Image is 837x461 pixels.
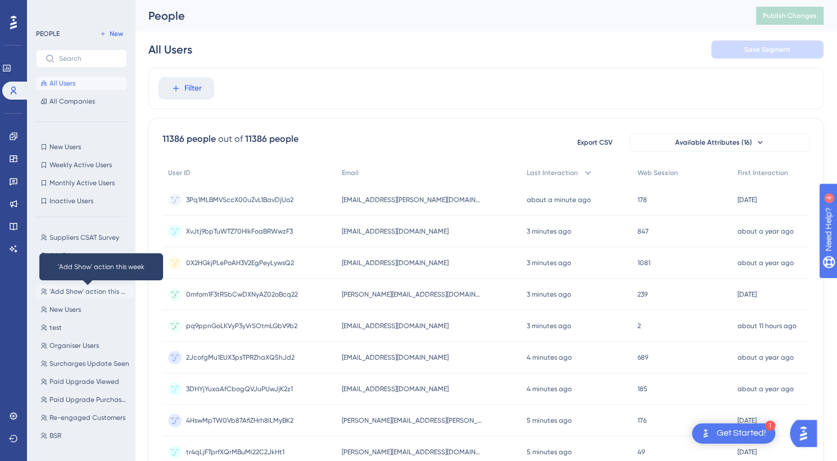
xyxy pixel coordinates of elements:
div: People [148,8,728,24]
time: about a year ago [738,259,794,267]
time: 5 minutes ago [527,448,572,456]
time: 4 minutes ago [527,385,572,393]
span: New [110,29,123,38]
button: Monthly Active Users [36,176,127,190]
span: pq9ppnGoLKVyP3yVrSOtmLGbV9b2 [186,321,297,330]
img: launcher-image-alternative-text [699,427,712,440]
span: 185 [637,384,648,393]
button: Publish Changes [756,7,824,25]
div: All Users [148,42,192,57]
button: All Companies [36,95,127,108]
span: 0X2HGkjPLePoAH3V2EgPeyLywsQ2 [186,258,294,267]
span: [EMAIL_ADDRESS][DOMAIN_NAME] [342,353,449,362]
button: New Users [36,140,127,154]
span: [EMAIL_ADDRESS][PERSON_NAME][DOMAIN_NAME] [342,195,482,204]
button: Organiser Users [36,339,134,352]
time: 3 minutes ago [527,322,571,330]
span: Weekly Active Users [49,160,112,169]
div: Get Started! [717,427,766,440]
span: 239 [637,290,648,299]
time: 3 minutes ago [527,227,571,235]
span: User ID [168,168,191,177]
span: Suppliers CSAT Survey [49,233,119,242]
span: Need Help? [26,3,70,16]
span: XvJtj9bpTuWTZ70HlkFoaBRWwzF3 [186,227,293,236]
span: Monthly Active Users [49,178,115,187]
span: [EMAIL_ADDRESS][DOMAIN_NAME] [342,384,449,393]
div: PEOPLE [36,29,60,38]
span: Available Attributes (16) [675,138,752,147]
span: Export CSV [577,138,613,147]
time: [DATE] [738,417,757,424]
span: 3Pq1MLBMVSccX00uZvL1BavDjUo2 [186,195,293,204]
span: 2JcofgMu1EUX3psTPRZhaXQ5hJd2 [186,353,295,362]
span: tr4qLjFTprfXQrMBuMi22C2JkHt1 [186,447,284,456]
button: 'Add Show' action this week [36,285,134,298]
button: BSR [36,429,134,442]
button: New Users [36,303,134,316]
button: Paid Upgrade Purchased [36,393,134,406]
span: Last Interaction [527,168,578,177]
span: [EMAIL_ADDRESS][DOMAIN_NAME] [342,227,449,236]
span: test [49,323,62,332]
button: New [96,27,127,41]
button: All Users [36,77,127,90]
div: 4 [78,6,82,15]
button: CSAT Survey [36,249,134,262]
span: 176 [637,416,646,425]
span: [PERSON_NAME][EMAIL_ADDRESS][DOMAIN_NAME] [342,290,482,299]
button: Suppliers CSAT Survey [36,231,134,244]
span: BSR [49,431,61,440]
span: New Users [49,142,81,151]
button: Filter [158,77,214,100]
span: All Companies [49,97,95,106]
button: Export CSV [567,133,623,151]
span: Re-engaged Customers [49,413,125,422]
button: Save Segment [711,41,824,59]
span: Paid Upgrade Viewed [49,377,119,386]
span: Inactive Users [49,196,93,205]
time: about a minute ago [527,196,591,204]
time: [DATE] [738,290,757,298]
span: Filter [184,82,202,95]
span: 3DHYjYuxaAfCbogQVJuPUwJjK2z1 [186,384,293,393]
iframe: UserGuiding AI Assistant Launcher [790,417,824,450]
span: Organiser Users [49,341,99,350]
time: about a year ago [738,385,794,393]
span: [EMAIL_ADDRESS][DOMAIN_NAME] [342,258,449,267]
button: Inactive Users [36,194,127,208]
span: 689 [637,353,648,362]
span: 0mfom1F3tRSbCwDXNyAZ02oBcq22 [186,290,298,299]
time: about a year ago [738,227,794,235]
span: CSAT Survey [49,251,88,260]
span: Web Session [637,168,678,177]
span: Paid Upgrade Purchased [49,395,129,404]
span: [PERSON_NAME][EMAIL_ADDRESS][PERSON_NAME][DOMAIN_NAME] [342,416,482,425]
span: [EMAIL_ADDRESS][DOMAIN_NAME] [342,321,449,330]
div: out of [218,132,243,146]
time: 4 minutes ago [527,353,572,361]
button: Paid Upgrade Viewed [36,375,134,388]
time: [DATE] [738,448,757,456]
span: All Users [49,79,75,88]
time: about 11 hours ago [738,322,797,330]
span: [PERSON_NAME][EMAIL_ADDRESS][DOMAIN_NAME] [342,447,482,456]
input: Search [59,55,117,62]
time: 3 minutes ago [527,259,571,267]
time: 3 minutes ago [527,290,571,298]
span: New Users [49,305,81,314]
span: Surcharges Update Seen [49,359,129,368]
span: Publish Changes [763,11,817,20]
button: 'Supplier Invited' action this week [36,267,134,280]
button: Surcharges Update Seen [36,357,134,370]
span: 4HswMpTW0Vb87AfiZHrh8ILMyBK2 [186,416,293,425]
span: 49 [637,447,645,456]
time: [DATE] [738,196,757,204]
span: Email [342,168,359,177]
button: Weekly Active Users [36,158,127,172]
span: 847 [637,227,649,236]
span: 178 [637,195,647,204]
span: Save Segment [744,45,790,54]
span: 2 [637,321,641,330]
